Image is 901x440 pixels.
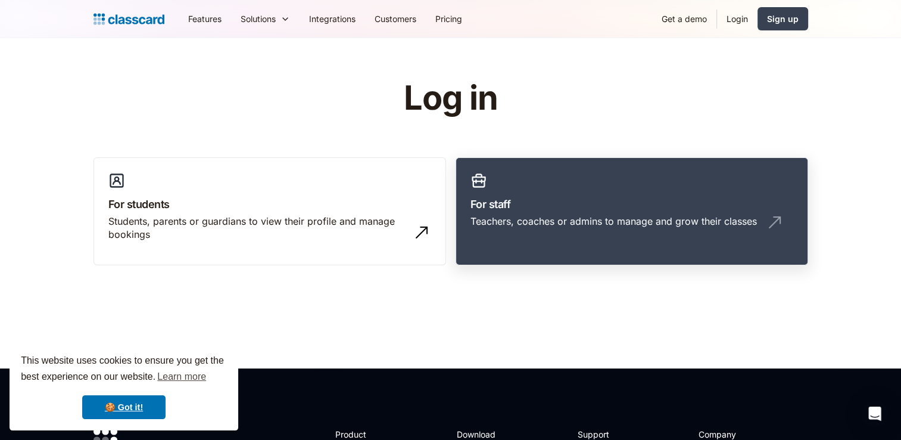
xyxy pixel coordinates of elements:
div: Solutions [231,5,300,32]
a: Customers [365,5,426,32]
span: This website uses cookies to ensure you get the best experience on our website. [21,354,227,386]
a: home [93,11,164,27]
h3: For staff [470,196,793,212]
a: For studentsStudents, parents or guardians to view their profile and manage bookings [93,157,446,266]
div: cookieconsent [10,342,238,430]
a: dismiss cookie message [82,395,166,419]
a: Login [717,5,757,32]
a: For staffTeachers, coaches or admins to manage and grow their classes [456,157,808,266]
div: Solutions [241,13,276,25]
h3: For students [108,196,431,212]
a: Get a demo [652,5,716,32]
div: Teachers, coaches or admins to manage and grow their classes [470,215,757,228]
a: Sign up [757,7,808,30]
div: Students, parents or guardians to view their profile and manage bookings [108,215,407,241]
a: Features [179,5,231,32]
div: Sign up [767,13,799,25]
div: Open Intercom Messenger [861,399,889,428]
a: learn more about cookies [155,368,208,386]
a: Pricing [426,5,472,32]
h1: Log in [261,80,640,117]
a: Integrations [300,5,365,32]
